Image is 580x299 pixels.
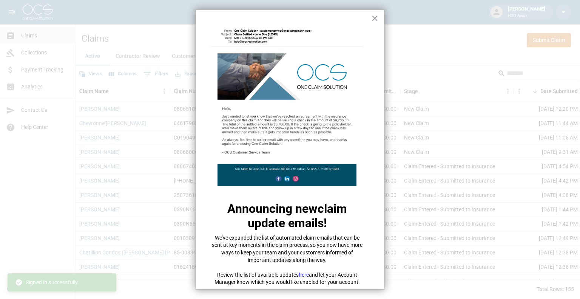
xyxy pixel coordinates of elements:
span: ! [324,216,327,230]
span: Announcing new [227,201,318,216]
strong: claim update emails [248,201,350,230]
p: We’ve expanded the list of automated claim emails that can be sent at key moments in the claim pr... [211,234,363,264]
a: here [299,272,309,278]
span: Review the list of available updates [217,272,299,278]
button: Close [371,12,378,24]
